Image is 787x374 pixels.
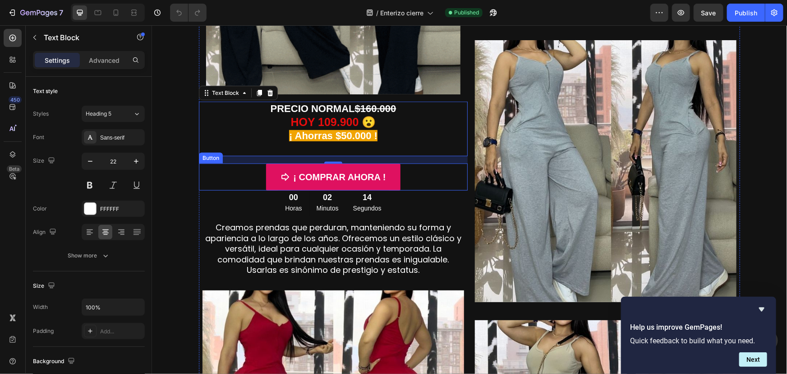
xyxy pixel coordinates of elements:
div: FFFFFF [100,205,143,213]
strong: ¡ COMPRAR AHORA ! [141,147,234,157]
h2: Help us improve GemPages! [630,322,767,333]
div: Font [33,133,44,141]
div: Background [33,355,77,368]
button: Heading 5 [82,106,145,122]
div: 14 [201,167,230,178]
div: 450 [9,96,22,103]
div: Text style [33,87,58,95]
p: Text Block [44,32,120,43]
span: / [376,8,378,18]
p: Settings [45,56,70,65]
div: Styles [33,110,49,118]
div: 00 [133,167,150,178]
div: Sans-serif [100,134,143,142]
p: Quick feedback to build what you need. [630,337,767,345]
span: Creamos prendas que perduran, manteniendo su forma y apariencia a lo largo de los años. Ofrecemos... [53,196,309,250]
span: Enterizo cierre [380,8,423,18]
button: Next question [739,352,767,367]
div: Show more [68,251,110,260]
p: Horas [133,178,150,189]
div: Help us improve GemPages! [630,304,767,367]
div: Padding [33,327,54,335]
button: Show more [33,248,145,264]
div: Size [33,155,57,167]
button: 7 [4,4,67,22]
div: Width [33,303,48,311]
button: Publish [727,4,765,22]
input: Auto [82,299,144,315]
img: gempages_558328578928804766-c8a810b9-89c0-41cd-a6fa-224f831f2f3d.jpg [323,15,584,277]
iframe: Design area [152,25,787,374]
p: Advanced [89,56,120,65]
div: Add... [100,327,143,336]
p: Minutos [165,178,187,189]
span: Published [454,9,479,17]
button: Hide survey [756,304,767,315]
span: Heading 5 [86,110,111,118]
div: 02 [165,167,187,178]
strong: $160.000 [203,78,244,89]
div: Undo/Redo [170,4,207,22]
div: Beta [7,165,22,173]
div: Button [49,129,69,137]
p: 7 [59,7,63,18]
strong: HOY 109.900 😮 [139,90,224,103]
div: Color [33,205,47,213]
a: ¡ COMPRAR AHORA ! [114,138,248,165]
div: Align [33,226,58,238]
div: Text Block [58,64,89,72]
p: Segundos [201,178,230,189]
strong: ¡ Ahorras $50.000 ! [137,105,226,116]
button: Save [694,4,723,22]
span: Save [701,9,716,17]
div: Size [33,280,57,292]
div: Publish [735,8,757,18]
